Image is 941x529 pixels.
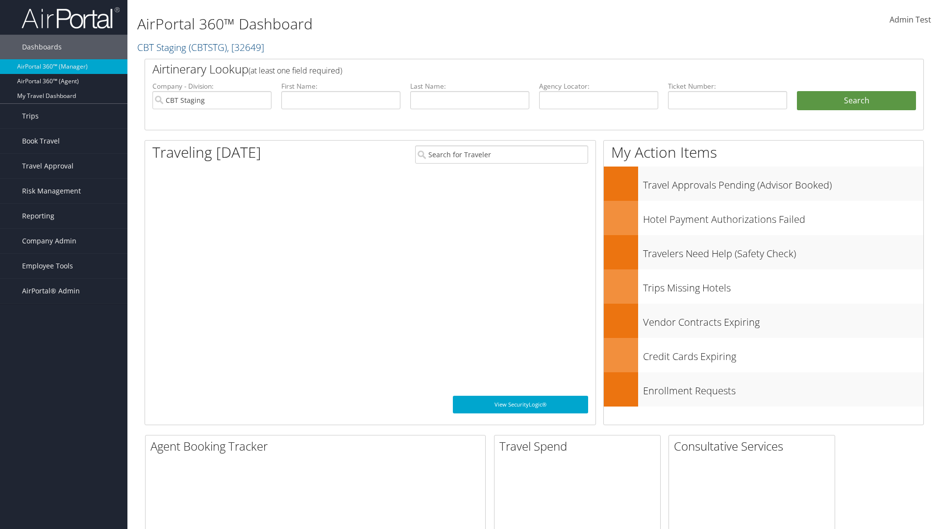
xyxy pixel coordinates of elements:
label: Company - Division: [152,81,272,91]
h3: Vendor Contracts Expiring [643,311,923,329]
h2: Airtinerary Lookup [152,61,851,77]
span: Travel Approval [22,154,74,178]
a: Travelers Need Help (Safety Check) [604,235,923,269]
label: Last Name: [410,81,529,91]
span: AirPortal® Admin [22,279,80,303]
span: Dashboards [22,35,62,59]
span: Admin Test [890,14,931,25]
h3: Hotel Payment Authorizations Failed [643,208,923,226]
label: Ticket Number: [668,81,787,91]
h2: Travel Spend [499,438,660,455]
h1: My Action Items [604,142,923,163]
label: First Name: [281,81,400,91]
span: Book Travel [22,129,60,153]
span: , [ 32649 ] [227,41,264,54]
span: Company Admin [22,229,76,253]
a: View SecurityLogic® [453,396,588,413]
a: CBT Staging [137,41,264,54]
h3: Trips Missing Hotels [643,276,923,295]
a: Enrollment Requests [604,372,923,407]
label: Agency Locator: [539,81,658,91]
span: Risk Management [22,179,81,203]
h2: Agent Booking Tracker [150,438,485,455]
span: Trips [22,104,39,128]
span: Reporting [22,204,54,228]
img: airportal-logo.png [22,6,120,29]
h1: Traveling [DATE] [152,142,261,163]
span: Employee Tools [22,254,73,278]
h1: AirPortal 360™ Dashboard [137,14,667,34]
h2: Consultative Services [674,438,835,455]
input: Search for Traveler [415,145,588,164]
h3: Travel Approvals Pending (Advisor Booked) [643,173,923,192]
a: Hotel Payment Authorizations Failed [604,201,923,235]
h3: Enrollment Requests [643,379,923,398]
a: Trips Missing Hotels [604,269,923,304]
a: Vendor Contracts Expiring [604,304,923,338]
span: (at least one field required) [248,65,342,76]
a: Admin Test [890,5,931,35]
button: Search [797,91,916,111]
span: ( CBTSTG ) [189,41,227,54]
h3: Travelers Need Help (Safety Check) [643,242,923,261]
a: Credit Cards Expiring [604,338,923,372]
h3: Credit Cards Expiring [643,345,923,363]
a: Travel Approvals Pending (Advisor Booked) [604,167,923,201]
